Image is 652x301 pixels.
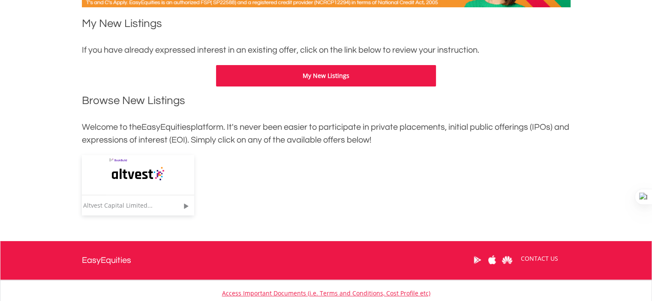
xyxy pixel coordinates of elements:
img: logo.png [106,155,170,195]
div: If you have already expressed interest in an existing offer, click on the link below to review yo... [82,44,571,57]
span: EasyEquities [141,123,191,131]
a: Google Play [470,247,485,273]
a: Huawei [500,247,515,273]
h1: Browse New Listings [82,93,571,112]
div: Altvest Capital Limited... [83,201,171,210]
button: My New Listings [216,65,436,86]
a: Access Important Documents (i.e. Terms and Conditions, Cost Profile etc) [222,289,430,297]
a: Apple [485,247,500,273]
a: CONTACT US [515,247,564,271]
a: EasyEquities [82,241,131,280]
h1: My New Listings [82,16,571,35]
a: Altvest Capital Limited... [82,155,195,215]
div: Welcome to the platform. It's never been easier to participate in private placements, initial pub... [82,121,571,146]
